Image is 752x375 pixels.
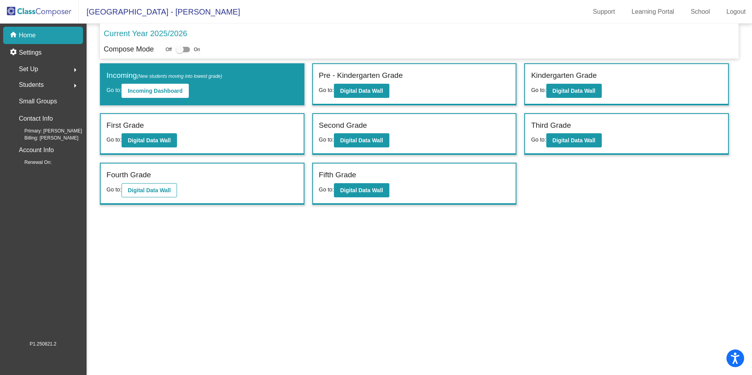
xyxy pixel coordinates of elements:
button: Digital Data Wall [546,84,602,98]
span: Off [166,46,172,53]
span: Billing: [PERSON_NAME] [12,134,78,142]
b: Digital Data Wall [553,137,595,143]
button: Digital Data Wall [122,133,177,147]
p: Small Groups [19,96,57,107]
span: Go to: [107,136,122,143]
span: (New students moving into lowest grade) [137,74,222,79]
span: [GEOGRAPHIC_DATA] - [PERSON_NAME] [79,6,240,18]
span: On [194,46,200,53]
label: Kindergarten Grade [531,70,597,81]
a: Logout [720,6,752,18]
button: Incoming Dashboard [122,84,189,98]
span: Set Up [19,64,38,75]
p: Compose Mode [104,44,154,55]
mat-icon: arrow_right [70,65,80,75]
span: Go to: [319,87,334,93]
button: Digital Data Wall [334,133,389,147]
span: Students [19,79,44,90]
b: Incoming Dashboard [128,88,182,94]
button: Digital Data Wall [546,133,602,147]
span: Go to: [319,136,334,143]
button: Digital Data Wall [334,84,389,98]
span: Renewal On: [12,159,52,166]
label: Pre - Kindergarten Grade [319,70,403,81]
mat-icon: arrow_right [70,81,80,90]
b: Digital Data Wall [553,88,595,94]
a: Learning Portal [625,6,681,18]
span: Go to: [531,87,546,93]
label: Fifth Grade [319,169,356,181]
p: Home [19,31,36,40]
label: Fourth Grade [107,169,151,181]
span: Go to: [531,136,546,143]
a: Support [587,6,621,18]
b: Digital Data Wall [340,137,383,143]
label: Incoming [107,70,222,81]
p: Settings [19,48,42,57]
span: Go to: [107,87,122,93]
b: Digital Data Wall [128,187,171,193]
b: Digital Data Wall [340,88,383,94]
label: Second Grade [319,120,367,131]
button: Digital Data Wall [334,183,389,197]
span: Primary: [PERSON_NAME] [12,127,82,134]
mat-icon: home [9,31,19,40]
label: First Grade [107,120,144,131]
p: Contact Info [19,113,53,124]
p: Account Info [19,145,54,156]
mat-icon: settings [9,48,19,57]
p: Current Year 2025/2026 [104,28,187,39]
span: Go to: [319,186,334,193]
span: Go to: [107,186,122,193]
b: Digital Data Wall [340,187,383,193]
button: Digital Data Wall [122,183,177,197]
b: Digital Data Wall [128,137,171,143]
a: School [684,6,716,18]
label: Third Grade [531,120,571,131]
